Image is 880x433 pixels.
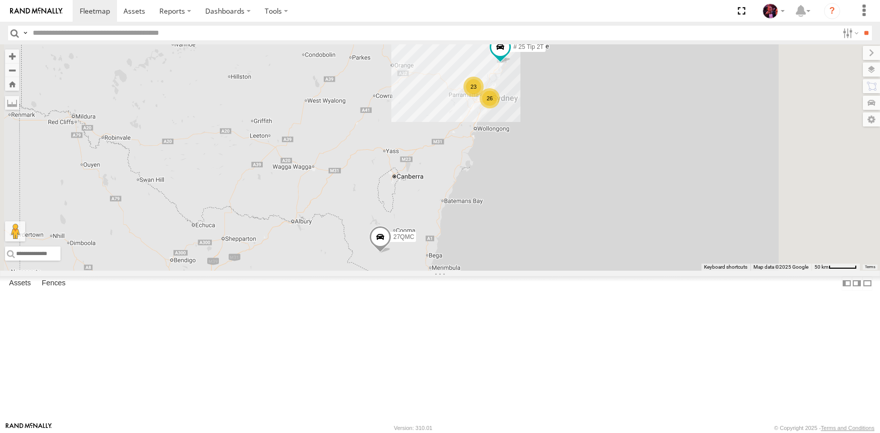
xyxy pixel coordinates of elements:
div: 23 [463,77,484,97]
label: Assets [4,276,36,290]
div: Jordan Commisso [759,4,788,19]
a: Visit our Website [6,423,52,433]
label: Measure [5,96,19,110]
label: Dock Summary Table to the Right [852,276,862,291]
span: 27QMC [393,233,414,240]
label: Map Settings [863,112,880,127]
a: Terms and Conditions [821,425,874,431]
label: Fences [37,276,71,290]
button: Map Scale: 50 km per 52 pixels [811,264,860,271]
img: rand-logo.svg [10,8,63,15]
span: 50 km [814,264,829,270]
button: Drag Pegman onto the map to open Street View [5,221,25,241]
label: Dock Summary Table to the Left [842,276,852,291]
label: Search Filter Options [839,26,860,40]
span: Map data ©2025 Google [753,264,808,270]
div: 26 [480,88,500,108]
button: Keyboard shortcuts [704,264,747,271]
button: Zoom out [5,63,19,77]
span: # 25 Tip 2T [513,43,544,50]
a: Terms (opens in new tab) [865,265,875,269]
button: Zoom Home [5,77,19,91]
div: © Copyright 2025 - [774,425,874,431]
label: Search Query [21,26,29,40]
label: Hide Summary Table [862,276,872,291]
i: ? [824,3,840,19]
div: Version: 310.01 [394,425,432,431]
button: Zoom in [5,49,19,63]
